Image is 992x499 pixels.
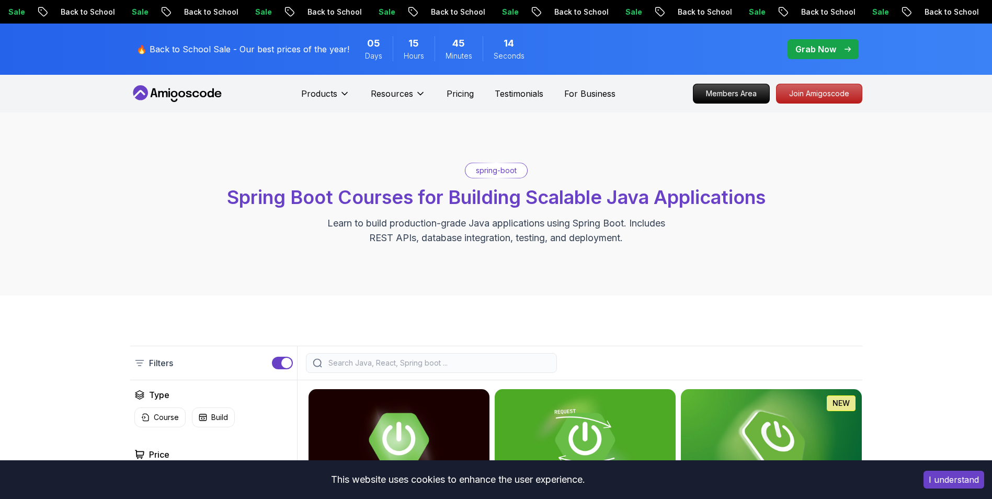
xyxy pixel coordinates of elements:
a: Pricing [447,87,474,100]
a: For Business [564,87,615,100]
p: NEW [833,398,850,409]
p: Sale [380,7,414,17]
a: Join Amigoscode [776,84,862,104]
button: Course [134,407,186,427]
p: Sale [750,7,784,17]
div: This website uses cookies to enhance the user experience. [8,468,908,491]
input: Search Java, React, Spring boot ... [326,358,550,368]
button: Build [192,407,235,427]
p: spring-boot [476,165,517,176]
p: Course [154,412,179,423]
p: Sale [627,7,660,17]
img: Advanced Spring Boot card [309,389,489,491]
button: Products [301,87,350,108]
span: 14 Seconds [504,36,514,51]
button: Resources [371,87,426,108]
button: Accept cookies [923,471,984,489]
span: 45 Minutes [452,36,465,51]
p: Back to School [556,7,627,17]
span: Minutes [446,51,472,61]
p: Sale [133,7,167,17]
span: Hours [404,51,424,61]
p: Back to School [62,7,133,17]
p: Back to School [803,7,874,17]
span: 15 Hours [408,36,419,51]
p: Filters [149,357,173,369]
p: Build [211,412,228,423]
a: Testimonials [495,87,543,100]
span: Seconds [494,51,524,61]
p: Sale [10,7,43,17]
h2: Type [149,389,169,401]
span: Spring Boot Courses for Building Scalable Java Applications [227,186,766,209]
p: Back to School [432,7,504,17]
p: Sale [504,7,537,17]
p: Products [301,87,337,100]
span: 5 Days [367,36,380,51]
p: Join Amigoscode [777,84,862,103]
span: Days [365,51,382,61]
p: Back to School [679,7,750,17]
img: Building APIs with Spring Boot card [495,389,676,491]
p: Resources [371,87,413,100]
a: Members Area [693,84,770,104]
p: 🔥 Back to School Sale - Our best prices of the year! [136,43,349,55]
h2: Price [149,448,169,461]
p: Sale [874,7,907,17]
img: Spring Boot for Beginners card [681,389,862,491]
p: Learn to build production-grade Java applications using Spring Boot. Includes REST APIs, database... [321,216,672,245]
p: Grab Now [795,43,836,55]
p: Back to School [186,7,257,17]
p: Back to School [309,7,380,17]
p: Sale [257,7,290,17]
